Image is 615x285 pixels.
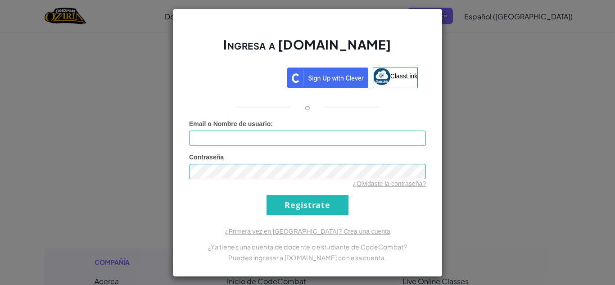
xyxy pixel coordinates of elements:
[287,68,368,88] img: clever_sso_button@2x.png
[390,72,418,79] span: ClassLink
[189,119,273,128] label: :
[189,154,224,161] span: Contraseña
[193,67,287,86] iframe: Botón de Acceder con Google
[189,36,426,62] h2: Ingresa a [DOMAIN_NAME]
[225,228,390,235] a: ¿Primera vez en [GEOGRAPHIC_DATA]? Crea una cuenta
[189,120,271,127] span: Email o Nombre de usuario
[373,68,390,85] img: classlink-logo-small.png
[189,241,426,252] p: ¿Ya tienes una cuenta de docente o estudiante de CodeCombat?
[267,195,348,215] input: Regístrate
[353,180,426,187] a: ¿Olvidaste la contraseña?
[305,102,310,113] p: o
[189,252,426,263] p: Puedes ingresar a [DOMAIN_NAME] con esa cuenta.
